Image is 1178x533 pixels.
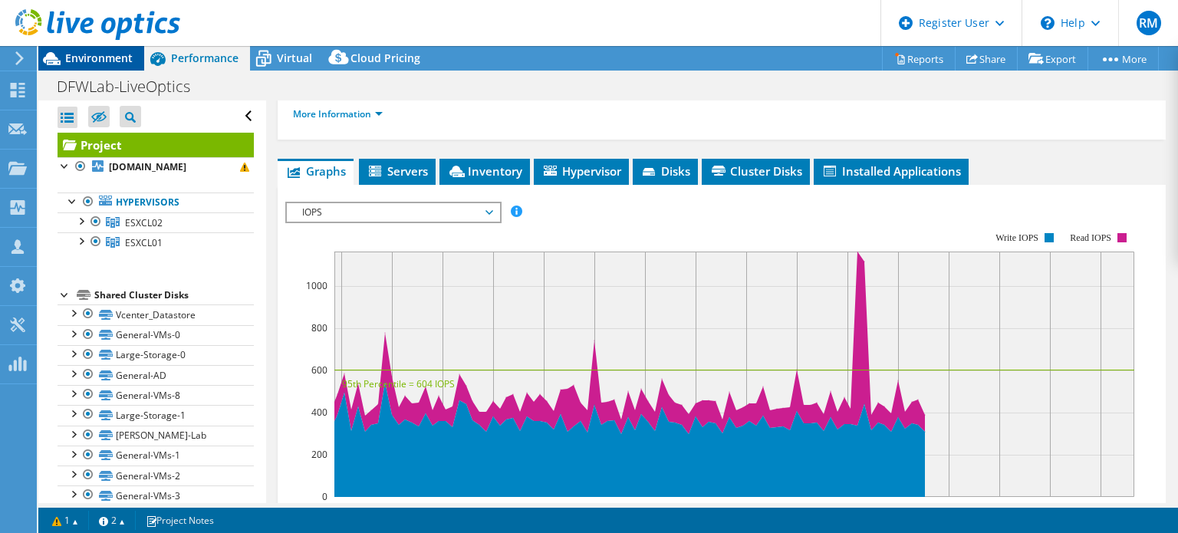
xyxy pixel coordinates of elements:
[58,157,254,177] a: [DOMAIN_NAME]
[125,236,163,249] span: ESXCL01
[541,163,621,179] span: Hypervisor
[955,47,1018,71] a: Share
[88,511,136,530] a: 2
[58,466,254,485] a: General-VMs-2
[41,511,89,530] a: 1
[58,446,254,466] a: General-VMs-1
[58,345,254,365] a: Large-Storage-0
[65,51,133,65] span: Environment
[58,426,254,446] a: [PERSON_NAME]-Lab
[306,279,327,292] text: 1000
[58,133,254,157] a: Project
[311,406,327,419] text: 400
[50,78,214,95] h1: DFWLab-LiveOptics
[1088,47,1159,71] a: More
[821,163,961,179] span: Installed Applications
[1017,47,1088,71] a: Export
[350,51,420,65] span: Cloud Pricing
[58,385,254,405] a: General-VMs-8
[58,365,254,385] a: General-AD
[171,51,239,65] span: Performance
[311,448,327,461] text: 200
[882,47,956,71] a: Reports
[58,304,254,324] a: Vcenter_Datastore
[277,51,312,65] span: Virtual
[109,160,186,173] b: [DOMAIN_NAME]
[322,490,327,503] text: 0
[367,163,428,179] span: Servers
[995,232,1038,243] text: Write IOPS
[58,405,254,425] a: Large-Storage-1
[94,286,254,304] div: Shared Cluster Disks
[342,377,455,390] text: 95th Percentile = 604 IOPS
[311,364,327,377] text: 600
[447,163,522,179] span: Inventory
[58,232,254,252] a: ESXCL01
[58,485,254,505] a: General-VMs-3
[293,107,383,120] a: More Information
[1071,232,1112,243] text: Read IOPS
[125,216,163,229] span: ESXCL02
[58,325,254,345] a: General-VMs-0
[285,163,346,179] span: Graphs
[294,203,492,222] span: IOPS
[640,163,690,179] span: Disks
[58,212,254,232] a: ESXCL02
[58,192,254,212] a: Hypervisors
[311,321,327,334] text: 800
[135,511,225,530] a: Project Notes
[1137,11,1161,35] span: RM
[709,163,802,179] span: Cluster Disks
[1041,16,1055,30] svg: \n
